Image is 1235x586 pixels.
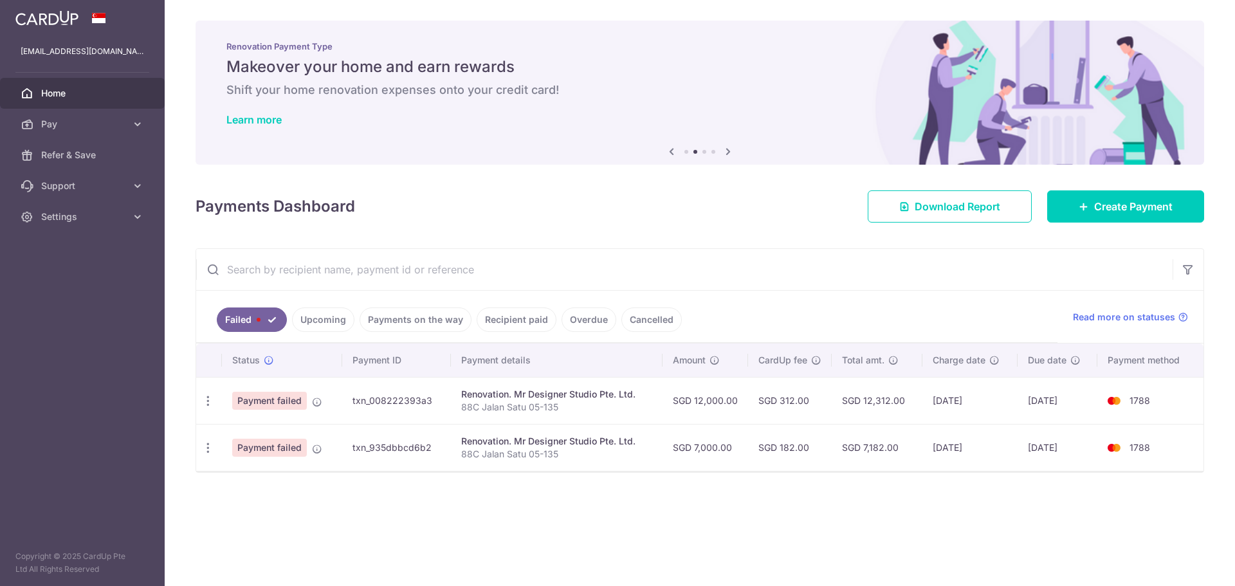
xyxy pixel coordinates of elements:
span: Read more on statuses [1073,311,1175,324]
span: Charge date [933,354,985,367]
td: SGD 12,312.00 [832,377,922,424]
p: 88C Jalan Satu 05-135 [461,401,652,414]
span: 1788 [1130,442,1150,453]
span: Payment failed [232,392,307,410]
div: Renovation. Mr Designer Studio Pte. Ltd. [461,388,652,401]
span: Refer & Save [41,149,126,161]
iframe: Opens a widget where you can find more information [1153,547,1222,580]
span: Pay [41,118,126,131]
td: [DATE] [922,424,1018,471]
span: Payment failed [232,439,307,457]
a: Create Payment [1047,190,1204,223]
input: Search by recipient name, payment id or reference [196,249,1173,290]
span: Download Report [915,199,1000,214]
td: [DATE] [922,377,1018,424]
span: Amount [673,354,706,367]
img: CardUp [15,10,78,26]
span: Settings [41,210,126,223]
img: Renovation banner [196,21,1204,165]
td: txn_008222393a3 [342,377,451,424]
a: Failed [217,307,287,332]
p: 88C Jalan Satu 05-135 [461,448,652,461]
a: Download Report [868,190,1032,223]
td: SGD 182.00 [748,424,832,471]
h6: Shift your home renovation expenses onto your credit card! [226,82,1173,98]
a: Recipient paid [477,307,556,332]
a: Upcoming [292,307,354,332]
img: Bank Card [1101,393,1127,408]
td: txn_935dbbcd6b2 [342,424,451,471]
h4: Payments Dashboard [196,195,355,218]
a: Cancelled [621,307,682,332]
span: Total amt. [842,354,884,367]
p: Renovation Payment Type [226,41,1173,51]
span: 1788 [1130,395,1150,406]
td: [DATE] [1018,377,1097,424]
span: Support [41,179,126,192]
p: [EMAIL_ADDRESS][DOMAIN_NAME] [21,45,144,58]
th: Payment ID [342,343,451,377]
a: Overdue [562,307,616,332]
span: CardUp fee [758,354,807,367]
a: Payments on the way [360,307,471,332]
td: SGD 7,000.00 [663,424,748,471]
div: Renovation. Mr Designer Studio Pte. Ltd. [461,435,652,448]
a: Read more on statuses [1073,311,1188,324]
img: Bank Card [1101,440,1127,455]
span: Create Payment [1094,199,1173,214]
span: Home [41,87,126,100]
td: SGD 7,182.00 [832,424,922,471]
span: Due date [1028,354,1066,367]
td: SGD 12,000.00 [663,377,748,424]
h5: Makeover your home and earn rewards [226,57,1173,77]
th: Payment method [1097,343,1203,377]
th: Payment details [451,343,663,377]
td: [DATE] [1018,424,1097,471]
td: SGD 312.00 [748,377,832,424]
a: Learn more [226,113,282,126]
span: Status [232,354,260,367]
